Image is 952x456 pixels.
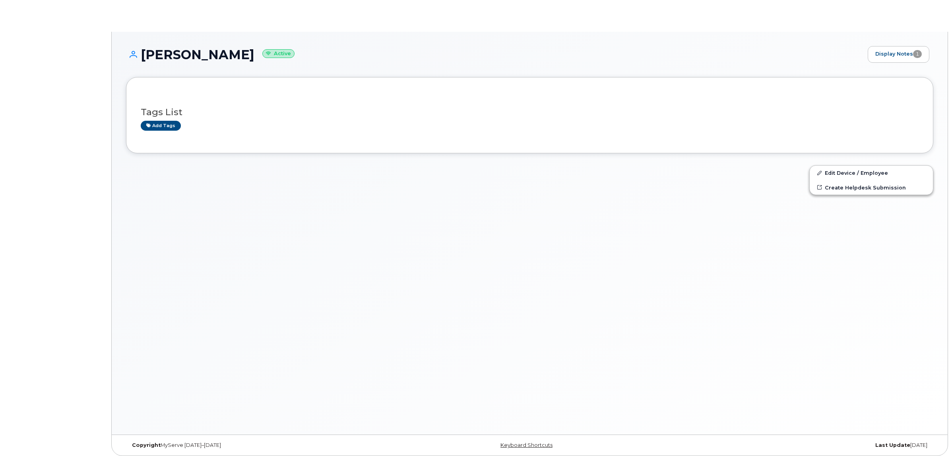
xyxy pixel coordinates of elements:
[132,442,161,448] strong: Copyright
[913,50,922,58] span: 1
[664,442,933,448] div: [DATE]
[810,180,933,195] a: Create Helpdesk Submission
[141,107,919,117] h3: Tags List
[868,46,929,63] a: Display Notes1
[810,166,933,180] a: Edit Device / Employee
[875,442,910,448] strong: Last Update
[141,121,181,131] a: Add tags
[126,442,395,448] div: MyServe [DATE]–[DATE]
[126,48,864,62] h1: [PERSON_NAME]
[262,49,295,58] small: Active
[500,442,553,448] a: Keyboard Shortcuts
